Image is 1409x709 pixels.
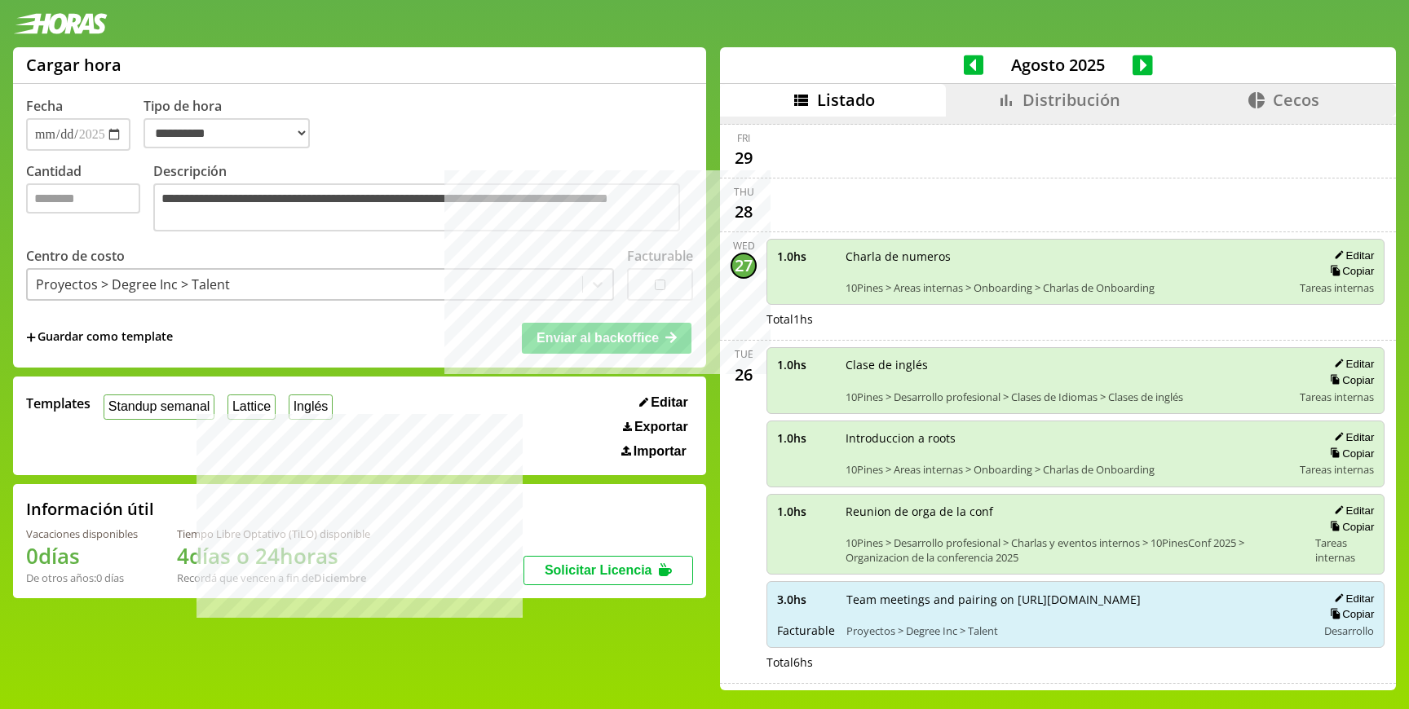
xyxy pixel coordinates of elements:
button: Editar [1329,504,1374,517]
span: 10Pines > Areas internas > Onboarding > Charlas de Onboarding [846,280,1288,295]
h1: Cargar hora [26,54,121,76]
textarea: Descripción [153,183,680,231]
button: Lattice [227,394,276,420]
button: Standup semanal [104,394,214,420]
div: scrollable content [720,117,1396,688]
img: logotipo [13,13,108,34]
span: 10Pines > Areas internas > Onboarding > Charlas de Onboarding [846,462,1288,477]
button: Enviar al backoffice [522,323,691,354]
span: 10Pines > Desarrollo profesional > Charlas y eventos internos > 10PinesConf 2025 > Organizacion d... [846,535,1304,565]
label: Facturable [627,247,693,265]
input: Cantidad [26,183,140,214]
button: Editar [634,394,693,411]
span: Listado [817,89,875,111]
div: Tue [735,347,753,361]
div: Recordá que vencen a fin de [177,570,370,585]
span: Cecos [1273,89,1319,111]
span: Templates [26,394,91,412]
span: 1.0 hs [777,430,834,446]
div: Tiempo Libre Optativo (TiLO) disponible [177,526,370,541]
span: Exportar [634,420,688,434]
span: 1.0 hs [777,504,834,519]
b: Diciembre [314,570,366,585]
span: Editar [651,395,687,410]
button: Editar [1329,592,1374,606]
span: Agosto 2025 [983,54,1133,76]
button: Editar [1329,357,1374,371]
span: Tareas internas [1300,462,1374,477]
div: De otros años: 0 días [26,570,138,585]
div: 27 [731,253,757,279]
button: Copiar [1325,520,1374,534]
span: Introduccion a roots [846,430,1288,446]
button: Copiar [1325,447,1374,460]
span: 3.0 hs [777,592,835,607]
button: Inglés [289,394,333,420]
span: 1.0 hs [777,249,834,264]
h2: Información útil [26,498,154,520]
label: Descripción [153,162,693,236]
button: Copiar [1325,264,1374,278]
span: Reunion de orga de la conf [846,504,1304,519]
span: Charla de numeros [846,249,1288,264]
button: Exportar [618,419,693,435]
div: Wed [733,239,755,253]
span: Desarrollo [1324,623,1374,638]
div: Total 1 hs [766,311,1385,327]
span: +Guardar como template [26,328,173,346]
h1: 0 días [26,541,138,570]
span: Solicitar Licencia [545,563,652,577]
label: Fecha [26,97,63,115]
span: Enviar al backoffice [537,331,659,345]
button: Editar [1329,430,1374,444]
span: Importar [634,444,687,459]
span: Proyectos > Degree Inc > Talent [846,623,1305,638]
div: 29 [731,145,757,171]
button: Copiar [1325,607,1374,621]
span: Team meetings and pairing on [URL][DOMAIN_NAME] [846,592,1305,607]
div: 28 [731,199,757,225]
span: Tareas internas [1300,390,1374,404]
div: Total 6 hs [766,654,1385,670]
span: 1.0 hs [777,357,834,372]
span: Tareas internas [1300,280,1374,295]
span: Clase de inglés [846,357,1288,372]
span: Distribución [1023,89,1120,111]
button: Copiar [1325,373,1374,387]
label: Centro de costo [26,247,125,265]
select: Tipo de hora [144,118,310,148]
button: Editar [1329,249,1374,262]
label: Tipo de hora [144,97,323,151]
span: Facturable [777,623,835,638]
div: Thu [734,185,754,199]
h1: 4 días o 24 horas [177,541,370,570]
div: Proyectos > Degree Inc > Talent [36,275,230,293]
button: Solicitar Licencia [523,556,693,585]
div: Vacaciones disponibles [26,526,138,541]
span: + [26,328,36,346]
span: 10Pines > Desarrollo profesional > Clases de Idiomas > Clases de inglés [846,390,1288,404]
div: Fri [737,131,750,145]
label: Cantidad [26,162,153,236]
span: Tareas internas [1315,535,1375,565]
div: 26 [731,361,757,387]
